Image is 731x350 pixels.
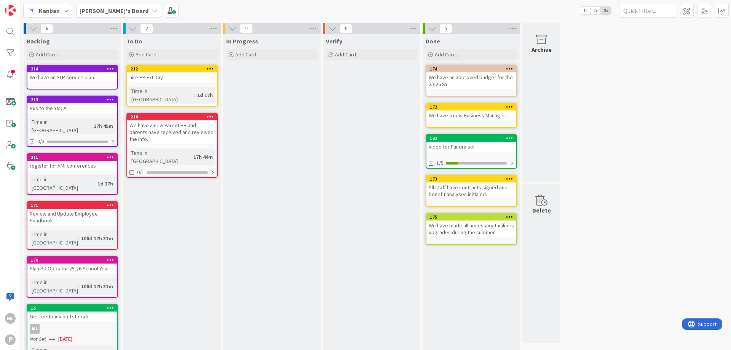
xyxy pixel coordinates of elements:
[39,6,60,15] span: Kanban
[195,91,215,99] div: 1d 17h
[16,1,35,10] span: Support
[194,91,195,99] span: :
[30,278,78,295] div: Time in [GEOGRAPHIC_DATA]
[36,51,60,58] span: Add Card...
[30,230,78,247] div: Time in [GEOGRAPHIC_DATA]
[601,7,611,14] span: 3x
[619,4,676,18] input: Quick Filter...
[430,66,516,72] div: 174
[31,97,117,102] div: 213
[78,282,79,291] span: :
[27,103,117,113] div: Bus to the YMCA
[426,182,516,199] div: All staff have contracts signed and benefit analyses initialed.
[426,142,516,152] div: Video for Fundraiser
[426,176,516,182] div: 173
[190,153,192,161] span: :
[30,118,91,134] div: Time in [GEOGRAPHIC_DATA]
[426,37,440,45] span: Done
[127,72,217,82] div: hire PP Ext Day
[426,72,516,89] div: We have an approved budget for the 25-26 SY.
[40,24,53,33] span: 6
[5,5,16,16] img: Visit kanbanzone.com
[126,65,218,107] a: 212hire PP Ext DayTime in [GEOGRAPHIC_DATA]:1d 17h
[91,122,92,130] span: :
[140,24,153,33] span: 2
[37,137,45,145] span: 0/3
[27,305,117,312] div: 15
[127,113,217,144] div: 210We have a new Parent HB and parents have received and reviewed the info.
[426,221,516,237] div: We have made all necessary facilities upgrades during the summer.
[426,66,516,89] div: 174We have an approved budget for the 25-26 SY.
[532,206,551,215] div: Delete
[27,257,117,264] div: 170
[430,176,516,182] div: 173
[31,305,117,311] div: 15
[426,213,517,245] a: 175We have made all necessary facilities upgrades during the summer.
[27,202,117,209] div: 171
[31,155,117,160] div: 211
[192,153,215,161] div: 17h 44m
[126,113,218,178] a: 210We have a new Parent HB and parents have received and reviewed the info.Time in [GEOGRAPHIC_DA...
[30,324,40,334] div: ML
[27,154,117,171] div: 211register for AMI conferences
[430,214,516,220] div: 175
[27,72,117,82] div: We have an SLP service plan.
[127,113,217,120] div: 210
[435,51,459,58] span: Add Card...
[27,96,117,103] div: 213
[129,87,194,104] div: Time in [GEOGRAPHIC_DATA]
[340,24,353,33] span: 0
[326,37,342,45] span: Verify
[426,103,517,128] a: 172We have a new Business Manager.
[31,66,117,72] div: 214
[335,51,359,58] span: Add Card...
[27,37,50,45] span: Backlog
[94,179,96,188] span: :
[226,37,258,45] span: In Progress
[426,104,516,110] div: 172
[426,65,517,97] a: 174We have an approved budget for the 25-26 SY.
[235,51,260,58] span: Add Card...
[27,209,117,225] div: Review and Update Employee Handbook
[131,66,217,72] div: 212
[580,7,591,14] span: 1x
[127,120,217,144] div: We have a new Parent HB and parents have received and reviewed the info.
[436,159,444,167] span: 1/5
[27,154,117,161] div: 211
[426,214,516,221] div: 175
[426,135,516,142] div: 132
[426,176,516,199] div: 173All staff have contracts signed and benefit analyses initialed.
[129,149,190,165] div: Time in [GEOGRAPHIC_DATA]
[79,282,115,291] div: 100d 17h 37m
[426,110,516,120] div: We have a new Business Manager.
[96,179,115,188] div: 1d 17h
[5,313,16,324] div: ML
[137,168,144,176] span: 0/1
[27,96,118,147] a: 213Bus to the YMCATime in [GEOGRAPHIC_DATA]:17h 45m0/3
[426,104,516,120] div: 172We have a new Business Manager.
[426,135,516,152] div: 132Video for Fundraiser
[58,335,72,343] span: [DATE]
[27,312,117,321] div: Get feedback on 1st draft
[27,153,118,195] a: 211register for AMI conferencesTime in [GEOGRAPHIC_DATA]:1d 17h
[92,122,115,130] div: 17h 45m
[27,96,117,113] div: 213Bus to the YMCA
[531,45,552,54] div: Archive
[27,305,117,321] div: 15Get feedback on 1st draft
[426,66,516,72] div: 174
[27,256,118,298] a: 170Plan PD Opps for 25-26 School YearTime in [GEOGRAPHIC_DATA]:100d 17h 37m
[80,7,148,14] b: [PERSON_NAME]'s Board
[31,257,117,263] div: 170
[27,324,117,334] div: ML
[27,201,118,250] a: 171Review and Update Employee HandbookTime in [GEOGRAPHIC_DATA]:100d 17h 37m
[27,257,117,273] div: 170Plan PD Opps for 25-26 School Year
[78,234,79,243] span: :
[131,114,217,120] div: 210
[5,334,16,345] div: P
[79,234,115,243] div: 100d 17h 37m
[426,175,517,207] a: 173All staff have contracts signed and benefit analyses initialed.
[27,264,117,273] div: Plan PD Opps for 25-26 School Year
[27,66,117,82] div: 214We have an SLP service plan.
[31,203,117,208] div: 171
[439,24,452,33] span: 5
